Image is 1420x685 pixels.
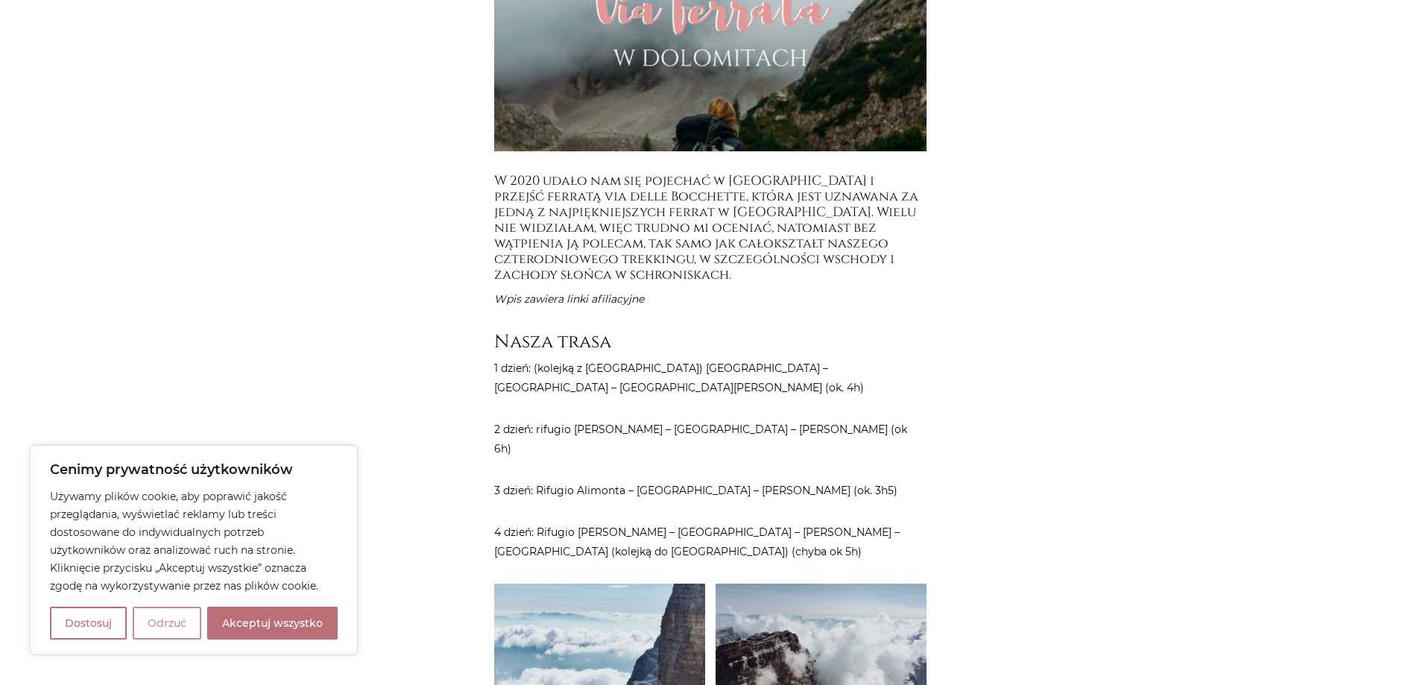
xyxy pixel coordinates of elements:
[494,359,927,397] p: 1 dzień: (kolejką z [GEOGRAPHIC_DATA]) [GEOGRAPHIC_DATA] – [GEOGRAPHIC_DATA] – [GEOGRAPHIC_DATA][...
[494,481,927,500] p: 3 dzień: Rifugio Alimonta – [GEOGRAPHIC_DATA] – [PERSON_NAME] (ok. 3h5)
[494,174,927,283] h5: W 2020 udało nam się pojechać w [GEOGRAPHIC_DATA] i przejść ferratą via delle Bocchette, która je...
[494,420,927,458] p: 2 dzień: rifugio [PERSON_NAME] – [GEOGRAPHIC_DATA] – [PERSON_NAME] (ok 6h)
[50,607,127,640] button: Dostosuj
[50,487,338,595] p: Używamy plików cookie, aby poprawić jakość przeglądania, wyświetlać reklamy lub treści dostosowan...
[207,607,338,640] button: Akceptuj wszystko
[494,523,927,561] p: 4 dzień: Rifugio [PERSON_NAME] – [GEOGRAPHIC_DATA] – [PERSON_NAME] – [GEOGRAPHIC_DATA] (kolejką d...
[494,331,927,353] h3: Nasza trasa
[494,292,644,306] em: Wpis zawiera linki afiliacyjne
[133,607,201,640] button: Odrzuć
[50,461,338,479] p: Cenimy prywatność użytkowników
